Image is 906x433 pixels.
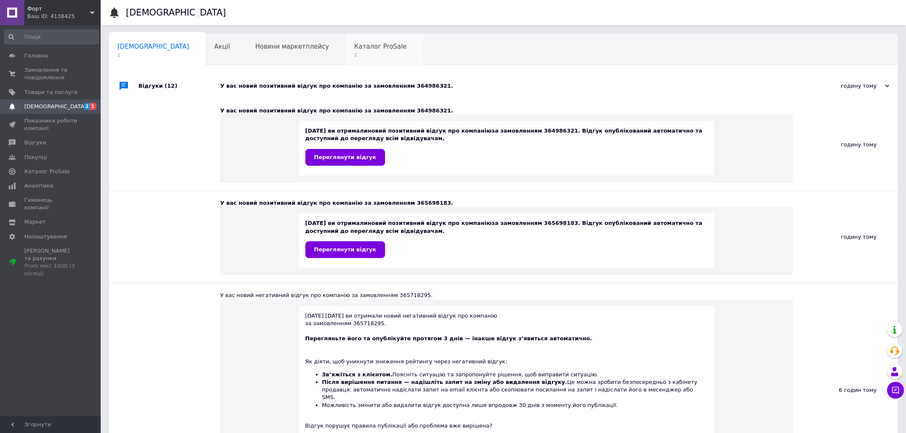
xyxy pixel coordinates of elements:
[24,66,78,81] span: Замовлення та повідомлення
[220,82,805,90] div: У вас новий позитивний відгук про компанію за замовленням 364986321.
[367,220,492,226] b: новий позитивний відгук про компанію
[24,247,78,278] span: [PERSON_NAME] та рахунки
[24,89,78,96] span: Товари та послуги
[354,43,406,50] span: Каталог ProSale
[314,246,376,253] span: Переглянути відгук
[322,371,393,378] b: Зв’яжіться з клієнтом.
[322,378,708,402] li: Це можна зробити безпосередньо з кабінету продавця: автоматично надіслати запит на email клієнта ...
[322,371,708,378] li: Поясніть ситуацію та запропонуйте рішення, щоб виправити ситуацію.
[24,218,46,226] span: Маркет
[305,127,708,165] div: [DATE] ви отримали за замовленням 364986321. Відгук опублікований автоматично та доступний до пер...
[322,379,568,385] b: Після вирішення питання — надішліть запит на зміну або видалення відгуку.
[305,335,592,342] b: Перегляньте його та опублікуйте протягом 3 днів — інакше відгук з’явиться автоматично.
[165,83,177,89] span: (12)
[126,8,226,18] h1: [DEMOGRAPHIC_DATA]
[305,149,385,166] a: Переглянути відгук
[805,82,889,90] div: годину тому
[887,382,904,399] button: Чат з покупцем
[138,73,220,99] div: Відгуки
[354,52,406,58] span: 2
[793,191,898,283] div: годину тому
[24,103,86,110] span: [DEMOGRAPHIC_DATA]
[24,117,78,132] span: Показники роботи компанії
[24,139,46,146] span: Відгуки
[367,128,492,134] b: новий позитивний відгук про компанію
[27,5,90,13] span: Форт
[255,43,329,50] span: Новини маркетплейсу
[314,154,376,160] span: Переглянути відгук
[24,154,47,161] span: Покупці
[27,13,101,20] div: Ваш ID: 4138425
[220,199,793,207] div: У вас новий позитивний відгук про компанію за замовленням 365698183.
[24,196,78,211] span: Гаманець компанії
[117,52,189,58] span: 2
[117,43,189,50] span: [DEMOGRAPHIC_DATA]
[83,103,90,110] span: 2
[793,99,898,190] div: годину тому
[90,103,96,110] span: 1
[214,43,230,50] span: Акції
[220,107,793,115] div: У вас новий позитивний відгук про компанію за замовленням 364986321.
[24,168,70,175] span: Каталог ProSale
[24,262,78,277] div: Prom мікс 1000 (3 місяці)
[24,182,53,190] span: Аналітика
[24,52,48,60] span: Головна
[322,402,708,409] li: Можливість змінити або видалити відгук доступна лише впродовж 30 днів з моменту його публікації.
[220,292,793,299] div: У вас новий негативний відгук про компанію за замовленням 365718295.
[305,219,708,258] div: [DATE] ви отримали за замовленням 365698183. Відгук опублікований автоматично та доступний до пер...
[4,29,99,44] input: Пошук
[305,241,385,258] a: Переглянути відгук
[24,233,67,240] span: Налаштування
